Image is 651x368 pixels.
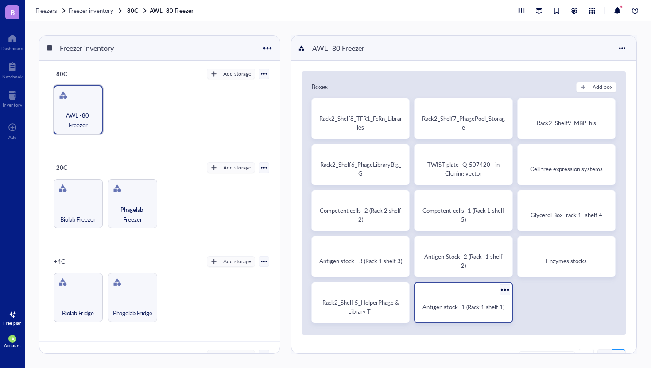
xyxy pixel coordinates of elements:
[531,211,602,219] span: Glycerol Box -rack 1- shelf 4
[546,257,587,265] span: Enzymes stocks
[8,134,17,140] div: Add
[422,303,504,311] span: Antigen stock- 1 (Rack 1 shelf 1)
[35,7,67,15] a: Freezers
[207,350,255,360] button: Add storage
[69,6,113,15] span: Freezer inventory
[112,205,153,224] span: Phagelab Freezer
[223,70,251,78] div: Add storage
[50,68,103,80] div: -80C
[427,160,501,177] span: TWIST plate- Q-507420 - in Cloning vector
[56,41,118,56] div: Freezer inventory
[50,161,103,174] div: -20C
[10,336,15,341] span: IA
[320,160,401,177] span: Rack2_Shelf6_PhageLibraryBig_G
[207,256,255,267] button: Add storage
[125,7,195,15] a: -80CAWL -80 Freezer
[535,353,571,360] div: Add item group
[320,206,403,223] span: Competent cells -2 (Rack 2 shelf 2)
[69,7,123,15] a: Freezer inventory
[319,257,402,265] span: Antigen stock - 3 (Rack 1 shelf 3)
[35,6,57,15] span: Freezers
[1,46,23,51] div: Dashboard
[422,114,505,131] span: Rack2_Shelf7_PhagePool_Storage
[576,82,616,92] button: Add box
[50,349,103,361] div: Reserve
[58,111,98,130] span: AWL -80 Freezer
[60,215,96,224] span: Biolab Freezer
[223,351,251,359] div: Add storage
[422,206,505,223] span: Competent cells -1 (Rack 1 shelf 5)
[62,308,94,318] span: Biolab Fridge
[3,320,22,326] div: Free plan
[593,83,612,91] div: Add box
[530,165,603,173] span: Cell free expression systems
[3,102,22,107] div: Inventory
[223,257,251,265] div: Add storage
[302,352,334,361] div: Item groups
[207,162,255,173] button: Add storage
[519,351,575,362] button: Add item group
[308,41,368,56] div: AWL -80 Freezer
[424,252,504,269] span: Antigen Stock -2 (Rack -1 shelf 2)
[4,343,21,348] div: Account
[113,308,152,318] span: Phagelab Fridge
[2,74,23,79] div: Notebook
[223,164,251,172] div: Add storage
[537,119,596,127] span: Rack2_Shelf9_MBP_his
[50,255,103,268] div: +4C
[1,31,23,51] a: Dashboard
[311,82,328,92] div: Boxes
[2,60,23,79] a: Notebook
[322,298,400,315] span: Rack2_Shelf 5_HelperPhage & Library T_
[319,114,402,131] span: Rack2_Shelf8_TFR1_FcRn_Libraries
[207,69,255,79] button: Add storage
[10,7,15,18] span: B
[3,88,22,107] a: Inventory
